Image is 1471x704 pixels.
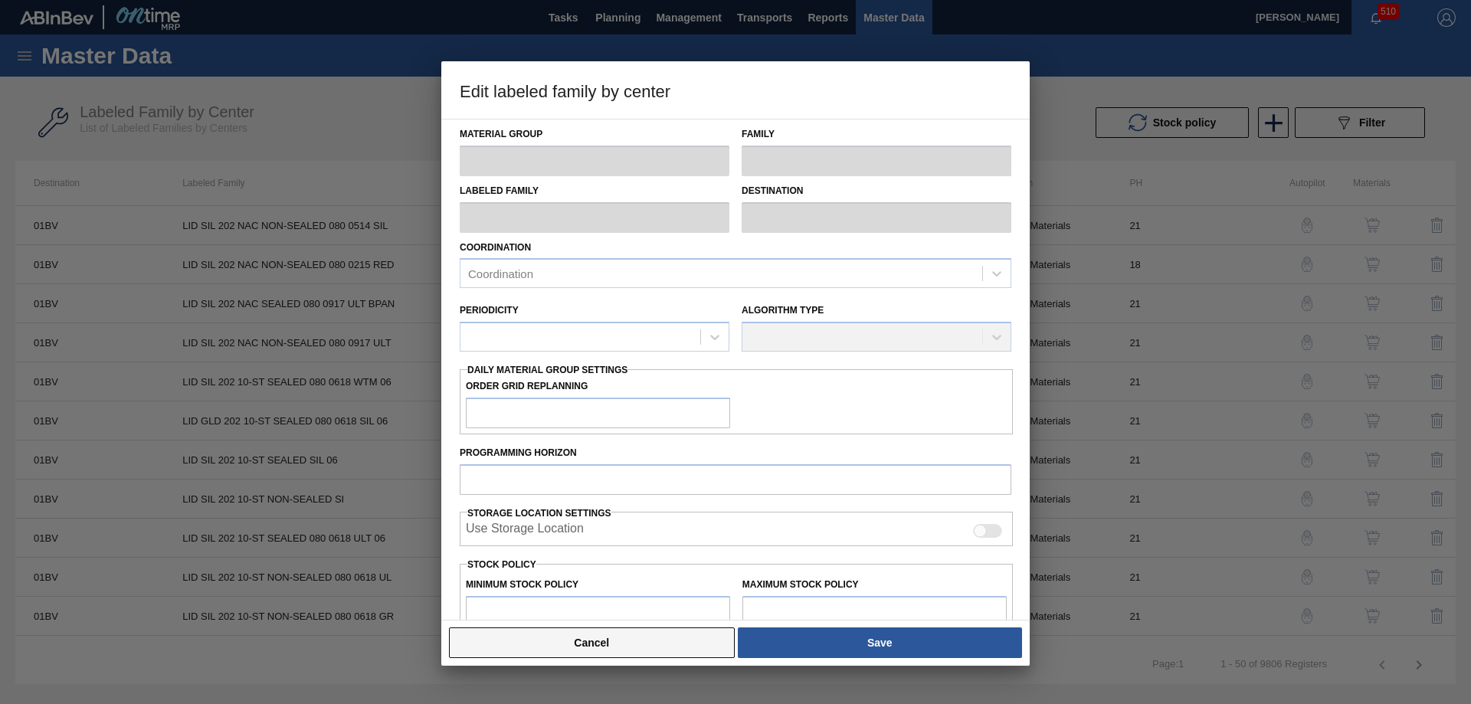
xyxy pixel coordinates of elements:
[449,627,735,658] button: Cancel
[460,442,1011,464] label: Programming Horizon
[467,508,611,519] span: Storage Location Settings
[441,61,1030,120] h3: Edit labeled family by center
[466,375,730,398] label: Order Grid Replanning
[742,123,1011,146] label: Family
[742,579,859,590] label: Maximum Stock Policy
[738,627,1022,658] button: Save
[460,123,729,146] label: Material Group
[468,267,533,280] div: Coordination
[466,579,578,590] label: Minimum Stock Policy
[467,365,627,375] span: Daily Material Group Settings
[742,180,1011,202] label: Destination
[742,305,824,316] label: Algorithm Type
[460,180,729,202] label: Labeled Family
[460,305,519,316] label: Periodicity
[467,559,536,570] label: Stock Policy
[460,242,531,253] label: Coordination
[466,522,584,540] label: When enabled, the system will display stocks from different storage locations.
